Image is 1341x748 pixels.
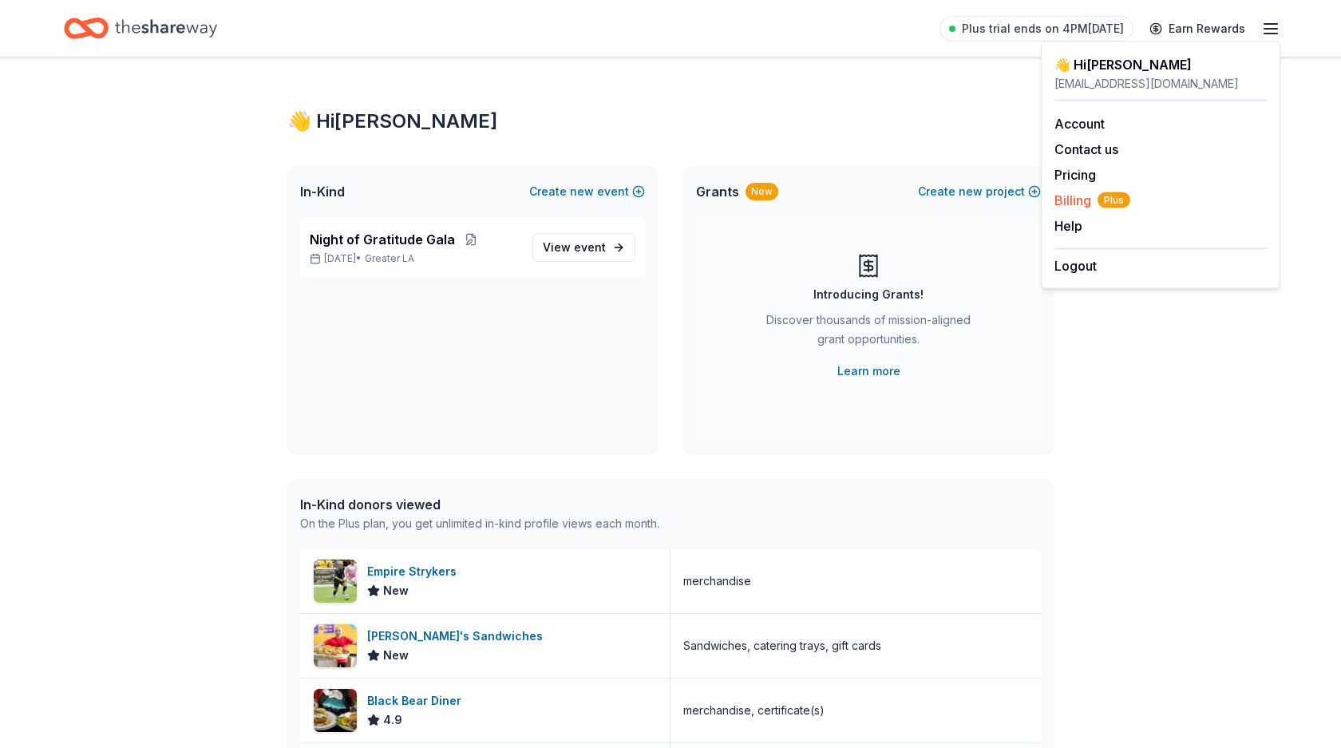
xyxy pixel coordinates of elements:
[300,495,659,514] div: In-Kind donors viewed
[367,627,549,646] div: [PERSON_NAME]'s Sandwiches
[1054,256,1097,275] button: Logout
[959,182,983,201] span: new
[696,182,739,201] span: Grants
[367,691,468,710] div: Black Bear Diner
[1054,55,1267,74] div: 👋 Hi [PERSON_NAME]
[300,514,659,533] div: On the Plus plan, you get unlimited in-kind profile views each month.
[570,182,594,201] span: new
[1054,140,1118,159] button: Contact us
[683,572,751,591] div: merchandise
[383,581,409,600] span: New
[574,240,606,254] span: event
[1054,116,1105,132] a: Account
[314,560,357,603] img: Image for Empire Strykers
[287,109,1054,134] div: 👋 Hi [PERSON_NAME]
[1054,74,1267,93] div: [EMAIL_ADDRESS][DOMAIN_NAME]
[683,636,881,655] div: Sandwiches, catering trays, gift cards
[1054,191,1130,210] span: Billing
[837,362,900,381] a: Learn more
[310,230,455,249] span: Night of Gratitude Gala
[383,710,402,730] span: 4.9
[1054,216,1082,235] button: Help
[939,16,1133,42] a: Plus trial ends on 4PM[DATE]
[683,701,825,720] div: merchandise, certificate(s)
[300,182,345,201] span: In-Kind
[813,285,924,304] div: Introducing Grants!
[367,562,463,581] div: Empire Strykers
[383,646,409,665] span: New
[365,252,414,265] span: Greater LA
[314,689,357,732] img: Image for Black Bear Diner
[746,183,778,200] div: New
[532,233,635,262] a: View event
[962,19,1124,38] span: Plus trial ends on 4PM[DATE]
[760,311,977,355] div: Discover thousands of mission-aligned grant opportunities.
[310,252,520,265] p: [DATE] •
[529,182,645,201] button: Createnewevent
[1140,14,1255,43] a: Earn Rewards
[1098,192,1130,208] span: Plus
[543,238,606,257] span: View
[64,10,217,47] a: Home
[918,182,1041,201] button: Createnewproject
[314,624,357,667] img: Image for Ike's Sandwiches
[1054,167,1096,183] a: Pricing
[1054,191,1130,210] button: BillingPlus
